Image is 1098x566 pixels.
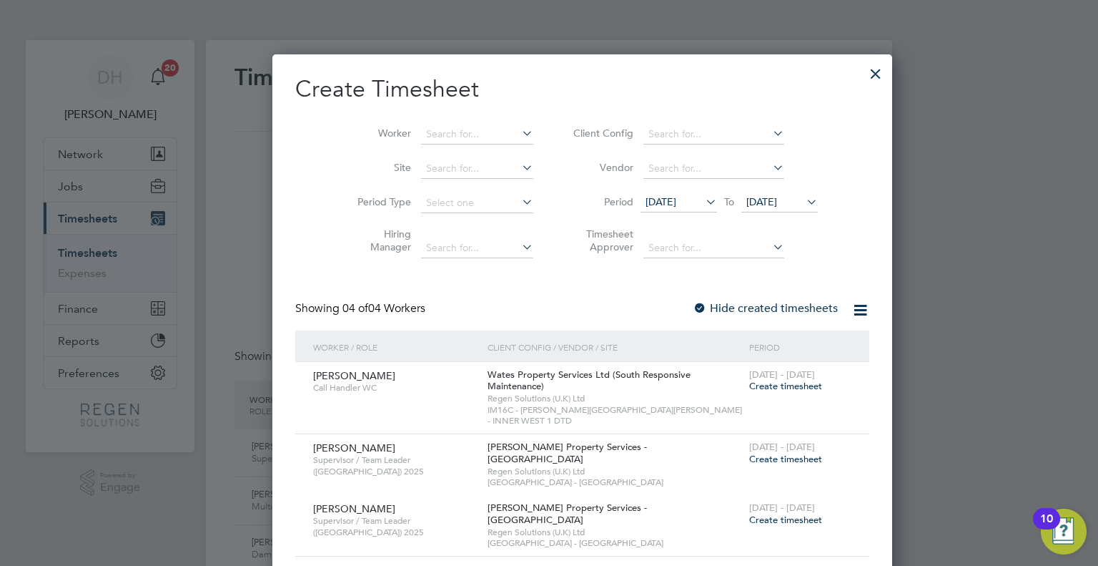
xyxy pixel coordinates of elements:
span: 04 of [342,301,368,316]
button: Open Resource Center, 10 new notifications [1041,509,1087,555]
span: [PERSON_NAME] Property Services - [GEOGRAPHIC_DATA] [488,441,647,465]
label: Hiring Manager [347,228,411,253]
input: Search for... [643,125,784,145]
span: [DATE] - [DATE] [749,502,815,514]
input: Select one [421,193,533,213]
span: Create timesheet [749,380,822,392]
input: Search for... [421,238,533,258]
span: [DATE] [646,195,676,208]
span: IM16C - [PERSON_NAME][GEOGRAPHIC_DATA][PERSON_NAME] - INNER WEST 1 DTD [488,404,742,426]
span: Supervisor / Team Leader ([GEOGRAPHIC_DATA]) 2025 [313,454,477,477]
input: Search for... [421,159,533,179]
span: 04 Workers [342,301,425,316]
span: [DATE] [746,195,777,208]
label: Period Type [347,195,411,208]
span: Regen Solutions (U.K) Ltd [488,527,742,538]
label: Worker [347,127,411,140]
label: Client Config [569,127,633,140]
span: To [720,192,738,211]
span: [PERSON_NAME] [313,502,395,515]
span: Create timesheet [749,453,822,465]
div: Worker / Role [310,331,484,363]
h2: Create Timesheet [295,74,869,104]
input: Search for... [643,159,784,179]
span: Call Handler WC [313,382,477,394]
label: Timesheet Approver [569,228,633,253]
input: Search for... [643,238,784,258]
label: Hide created timesheets [693,301,838,316]
span: [GEOGRAPHIC_DATA] - [GEOGRAPHIC_DATA] [488,537,742,549]
span: Supervisor / Team Leader ([GEOGRAPHIC_DATA]) 2025 [313,515,477,537]
input: Search for... [421,125,533,145]
label: Vendor [569,161,633,174]
div: Client Config / Vendor / Site [484,331,746,363]
div: Period [746,331,855,363]
span: [GEOGRAPHIC_DATA] - [GEOGRAPHIC_DATA] [488,477,742,488]
span: Wates Property Services Ltd (South Responsive Maintenance) [488,369,691,393]
span: [PERSON_NAME] [313,441,395,454]
span: [PERSON_NAME] [313,369,395,382]
div: Showing [295,301,428,316]
span: Create timesheet [749,514,822,526]
label: Site [347,161,411,174]
span: [PERSON_NAME] Property Services - [GEOGRAPHIC_DATA] [488,502,647,526]
span: [DATE] - [DATE] [749,369,815,381]
div: 10 [1040,519,1053,537]
label: Period [569,195,633,208]
span: [DATE] - [DATE] [749,441,815,453]
span: Regen Solutions (U.K) Ltd [488,393,742,404]
span: Regen Solutions (U.K) Ltd [488,466,742,477]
